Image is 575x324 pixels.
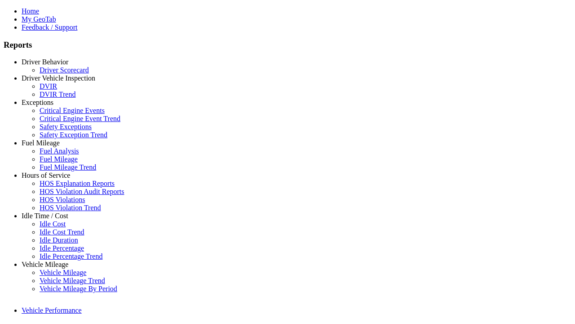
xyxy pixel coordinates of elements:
a: DVIR Trend [40,90,75,98]
a: Fuel Mileage Trend [40,163,96,171]
a: Vehicle Mileage By Period [40,285,117,292]
a: Fuel Mileage [40,155,78,163]
a: Safety Exception Trend [40,131,107,139]
a: Idle Percentage Trend [40,252,102,260]
a: Idle Cost Trend [40,228,84,236]
a: DVIR [40,82,57,90]
a: HOS Explanation Reports [40,180,115,187]
a: My GeoTab [22,15,56,23]
a: Fuel Analysis [40,147,79,155]
a: HOS Violation Trend [40,204,101,211]
a: Safety Exceptions [40,123,92,130]
a: Idle Time / Cost [22,212,68,220]
a: Vehicle Mileage Trend [40,277,105,284]
h3: Reports [4,40,571,50]
a: Exceptions [22,99,53,106]
a: Critical Engine Events [40,107,105,114]
a: Idle Duration [40,236,78,244]
a: HOS Violation Audit Reports [40,188,124,195]
a: Idle Cost [40,220,66,228]
a: Vehicle Mileage [22,261,68,268]
a: Vehicle Performance [22,306,82,314]
a: Feedback / Support [22,23,77,31]
a: Driver Behavior [22,58,68,66]
a: Idle Percentage [40,244,84,252]
a: Fuel Mileage [22,139,60,147]
a: Driver Vehicle Inspection [22,74,95,82]
a: Vehicle Mileage [40,269,86,276]
a: Critical Engine Event Trend [40,115,120,122]
a: Home [22,7,39,15]
a: Hours of Service [22,171,70,179]
a: HOS Violations [40,196,85,203]
a: Driver Scorecard [40,66,89,74]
